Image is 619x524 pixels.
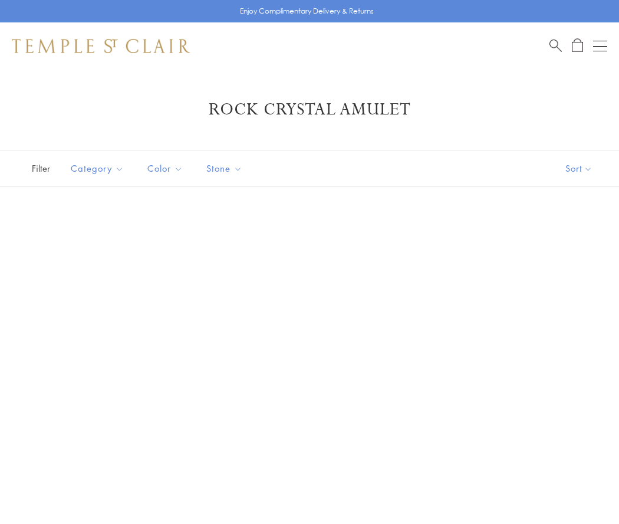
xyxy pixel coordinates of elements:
[197,155,251,182] button: Stone
[12,39,190,53] img: Temple St. Clair
[549,38,562,53] a: Search
[240,5,374,17] p: Enjoy Complimentary Delivery & Returns
[141,161,192,176] span: Color
[29,99,590,120] h1: Rock Crystal Amulet
[572,38,583,53] a: Open Shopping Bag
[200,161,251,176] span: Stone
[62,155,133,182] button: Category
[593,39,607,53] button: Open navigation
[539,150,619,186] button: Show sort by
[65,161,133,176] span: Category
[139,155,192,182] button: Color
